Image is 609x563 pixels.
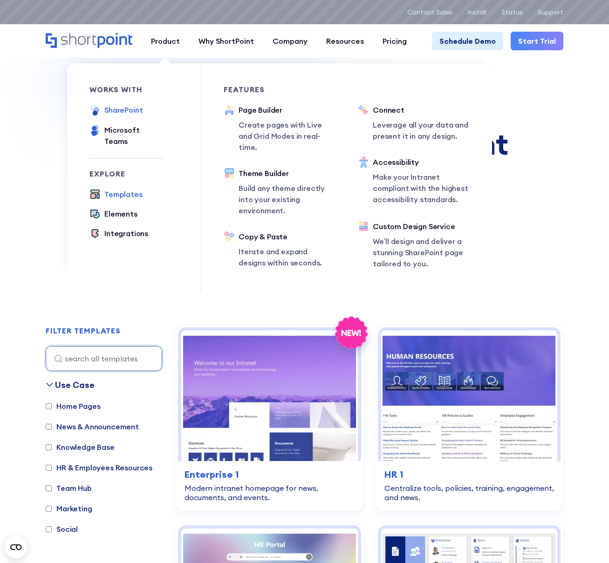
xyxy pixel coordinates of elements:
p: Create pages with Live and Grid Modes in real-time. [239,119,335,153]
a: HR 1 – Human Resources Template: Centralize tools, policies, training, engagement, and news.HR 1C... [375,325,563,511]
div: Modern intranet homepage for news, documents, and events. [185,483,354,502]
input: Home Pages [46,403,52,409]
div: Centralize tools, policies, training, engagement, and news. [384,483,554,502]
label: Marketing [46,503,92,514]
div: Connect [373,104,470,115]
div: Fully customizable SharePoint templates with ShortPoint [46,128,563,193]
a: Microsoft Teams [89,124,164,147]
a: Schedule Demo [432,32,503,50]
a: Custom Design ServiceWe’ll design and deliver a stunning SharePoint page tailored to you. [358,221,470,270]
div: Why ShortPoint [198,35,254,47]
div: Templates [104,189,143,200]
input: Social [46,526,52,532]
label: Knowledge Base [46,441,115,453]
p: Leverage all your data and present it in any design. [373,119,470,142]
label: Home Pages [46,400,100,412]
p: Build any theme directly into your existing environment. [239,183,335,216]
h3: HR 1 [384,468,554,482]
a: Elements [89,208,137,220]
div: Accessibility [373,156,470,168]
div: Elements [104,208,137,219]
a: Why ShortPoint [189,32,263,50]
div: Explore [89,170,164,177]
div: Microsoft Teams [104,124,164,147]
input: News & Announcement [46,424,52,430]
h3: Enterprise 1 [185,468,354,482]
a: Enterprise 1 – SharePoint Homepage Design: Modern intranet homepage for news, documents, and even... [175,325,363,511]
a: Company [263,32,317,50]
div: Features [224,86,335,93]
div: Theme Builder [239,168,335,179]
div: Copy & Paste [239,231,335,242]
input: search all templates [46,346,162,371]
a: Integrations [89,228,148,240]
div: Product [151,35,180,47]
div: works with [89,86,164,93]
a: ConnectLeverage all your data and present it in any design. [358,104,470,142]
h1: SHAREPOINT TEMPLATES [46,106,563,113]
a: Page BuilderCreate pages with Live and Grid Modes in real-time. [224,104,335,153]
img: Enterprise 1 – SharePoint Homepage Design: Modern intranet homepage for news, documents, and events. [181,331,357,461]
div: Use Case [55,379,95,391]
a: AccessibilityMake your Intranet compliant with the highest accessibility standards. [358,156,470,206]
a: Contact Sales [407,8,452,16]
a: Start Trial [511,32,563,50]
a: Status [501,8,523,16]
div: Company [273,35,308,47]
a: Copy & PasteIterate and expand designs within seconds. [224,231,335,268]
a: SharePoint [89,104,143,117]
a: Home [46,33,132,49]
div: SharePoint [104,104,143,115]
label: Social [46,523,78,535]
a: Pricing [373,32,416,50]
p: Explore dozens of SharePoint templates — install fast and customize without code. Site, intranet,... [46,201,563,223]
div: Custom Design Service [373,221,470,232]
input: HR & Employees Resources [46,465,52,471]
div: Resources [326,35,364,47]
button: Open CMP widget [5,536,27,558]
iframe: Chat Widget [441,455,609,563]
input: Knowledge Base [46,444,52,450]
p: We’ll design and deliver a stunning SharePoint page tailored to you. [373,236,470,269]
a: Product [142,32,189,50]
a: Templates [89,189,143,201]
label: Team Hub [46,482,92,494]
input: Team Hub [46,485,52,491]
div: Integrations [104,228,148,239]
a: Theme BuilderBuild any theme directly into your existing environment. [224,168,335,216]
img: HR 1 – Human Resources Template: Centralize tools, policies, training, engagement, and news. [381,331,557,461]
p: Make your Intranet compliant with the highest accessibility standards. [373,171,470,205]
div: Page Builder [239,104,335,115]
label: News & Announcement [46,421,139,432]
p: Iterate and expand designs within seconds. [239,246,335,268]
input: Marketing [46,506,52,512]
label: HR & Employees Resources [46,462,152,473]
a: Support [538,8,563,16]
h2: FILTER TEMPLATES [46,327,121,335]
div: Pricing [383,35,407,47]
a: Install [467,8,486,16]
a: Resources [317,32,373,50]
